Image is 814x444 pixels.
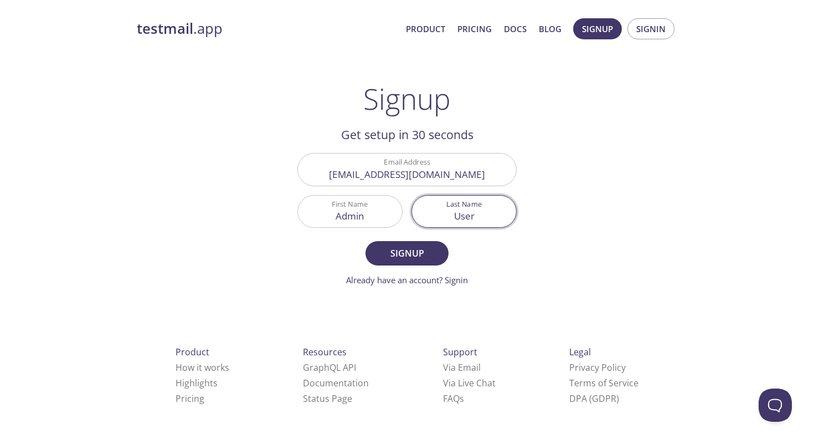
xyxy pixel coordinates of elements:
iframe: Help Scout Beacon - Open [759,389,792,422]
a: Via Live Chat [443,377,496,389]
a: Already have an account? Signin [346,274,468,285]
h2: Get setup in 30 seconds [297,125,517,144]
a: How it works [176,361,229,374]
a: Product [406,22,445,36]
span: Signup [378,246,436,261]
a: DPA (GDPR) [569,392,619,405]
span: Product [176,346,209,358]
span: Support [443,346,477,358]
a: Pricing [457,22,492,36]
a: Docs [504,22,527,36]
a: testmail.app [137,19,397,38]
button: Signup [365,241,449,266]
a: Blog [539,22,561,36]
a: Pricing [176,392,204,405]
a: Privacy Policy [569,361,626,374]
span: Legal [569,346,591,358]
span: Signin [636,22,666,36]
h1: Signup [363,82,451,115]
span: s [460,392,464,405]
a: Terms of Service [569,377,638,389]
a: Documentation [303,377,369,389]
span: Resources [303,346,347,358]
button: Signup [573,18,622,39]
span: Signup [582,22,613,36]
a: FAQ [443,392,464,405]
a: Via Email [443,361,481,374]
a: Status Page [303,392,352,405]
strong: testmail [137,19,193,38]
button: Signin [627,18,674,39]
a: GraphQL API [303,361,356,374]
a: Highlights [176,377,218,389]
